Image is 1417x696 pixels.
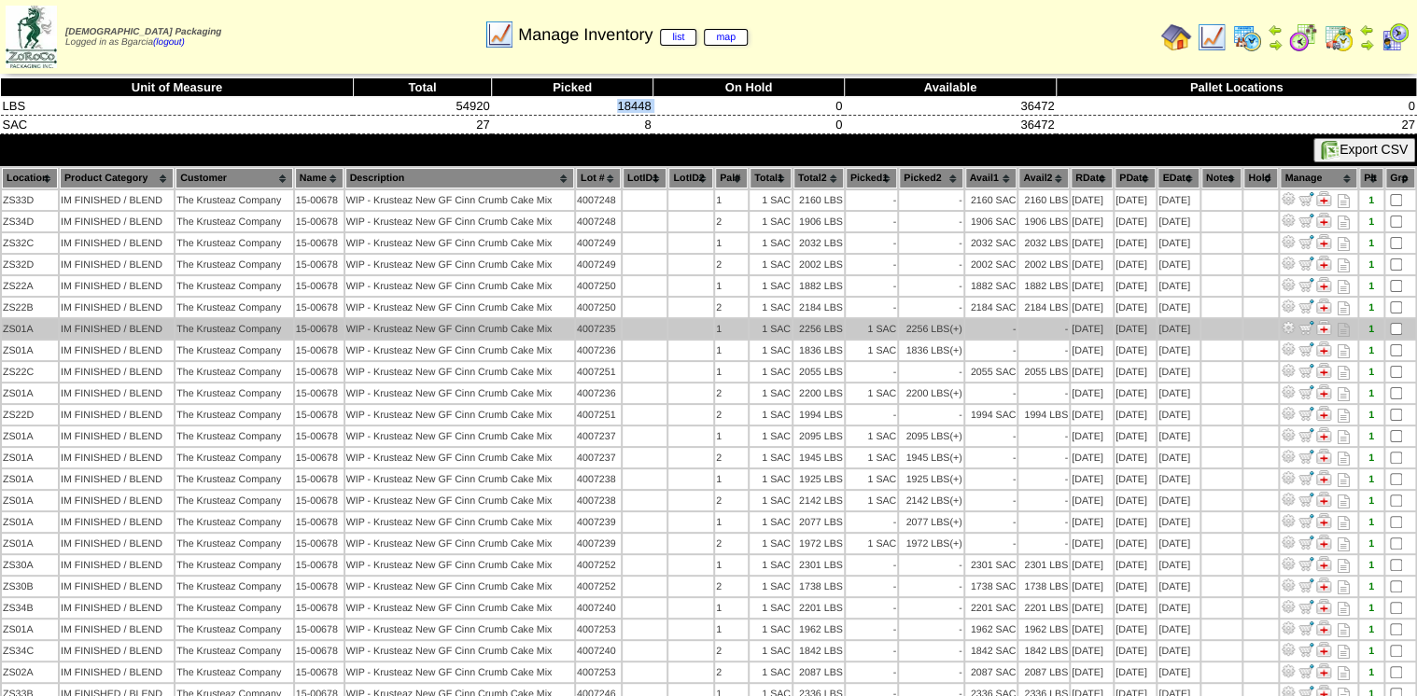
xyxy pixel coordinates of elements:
td: 1906 LBS [793,212,844,231]
img: Move [1298,234,1313,249]
td: 4007248 [576,190,621,210]
img: Manage Hold [1316,277,1331,292]
img: Move [1298,513,1313,528]
button: Export CSV [1313,138,1415,162]
img: Move [1298,427,1313,442]
img: Move [1298,470,1313,485]
img: Adjust [1281,642,1296,657]
td: - [846,255,897,274]
td: 2256 LBS [793,319,844,339]
img: Manage Hold [1316,535,1331,550]
th: Customer [175,168,293,188]
th: Product Category [60,168,174,188]
i: Note [1337,194,1349,208]
td: 1906 SAC [965,212,1017,231]
th: Total1 [750,168,792,188]
td: 15-00678 [295,298,344,317]
td: 2160 LBS [793,190,844,210]
td: 4007248 [576,212,621,231]
img: Manage Hold [1316,449,1331,464]
td: [DATE] [1115,298,1156,317]
td: 4007236 [576,341,621,360]
td: 2032 SAC [965,233,1017,253]
img: Manage Hold [1316,556,1331,571]
td: - [846,190,897,210]
td: WIP - Krusteaz New GF Cinn Crumb Cake Mix [345,255,574,274]
td: 4007251 [576,362,621,382]
td: WIP - Krusteaz New GF Cinn Crumb Cake Mix [345,341,574,360]
img: Manage Hold [1316,213,1331,228]
img: Adjust [1281,277,1296,292]
img: Adjust [1281,470,1296,485]
td: - [899,190,962,210]
td: [DATE] [1157,341,1199,360]
td: 4007250 [576,298,621,317]
img: Move [1298,277,1313,292]
td: The Krusteaz Company [175,276,293,296]
td: ZS22A [2,276,58,296]
th: Total2 [793,168,844,188]
td: 15-00678 [295,255,344,274]
th: Available [844,78,1056,97]
img: Manage Hold [1316,320,1331,335]
td: 15-00678 [295,233,344,253]
td: 4007249 [576,255,621,274]
td: WIP - Krusteaz New GF Cinn Crumb Cake Mix [345,298,574,317]
td: ZS01A [2,341,58,360]
td: 2002 LBS [1018,255,1069,274]
td: [DATE] [1115,190,1156,210]
th: Notes [1201,168,1242,188]
img: Manage Hold [1316,256,1331,271]
td: [DATE] [1157,233,1199,253]
img: Adjust [1281,663,1296,678]
td: [DATE] [1157,255,1199,274]
td: 2160 LBS [1018,190,1069,210]
td: 1882 LBS [793,276,844,296]
i: Note [1337,366,1349,380]
img: Adjust [1281,449,1296,464]
img: Adjust [1281,299,1296,313]
td: - [1018,341,1069,360]
th: Pallet Locations [1056,78,1416,97]
th: Avail1 [965,168,1017,188]
td: ZS22C [2,362,58,382]
span: [DEMOGRAPHIC_DATA] Packaging [65,27,221,37]
div: 1 [1360,324,1382,335]
td: 2160 SAC [965,190,1017,210]
th: Picked2 [899,168,962,188]
td: 15-00678 [295,212,344,231]
div: (+) [949,324,961,335]
td: 1 SAC [750,319,792,339]
td: IM FINISHED / BLEND [60,190,174,210]
td: WIP - Krusteaz New GF Cinn Crumb Cake Mix [345,233,574,253]
td: [DATE] [1071,319,1113,339]
td: The Krusteaz Company [175,362,293,382]
img: Move [1298,363,1313,378]
td: IM FINISHED / BLEND [60,255,174,274]
img: Adjust [1281,384,1296,399]
img: Adjust [1281,556,1296,571]
td: - [899,212,962,231]
td: 1 [715,190,748,210]
img: Manage Hold [1316,470,1331,485]
td: 0 [652,97,844,116]
th: Pal# [715,168,748,188]
td: - [899,298,962,317]
img: Move [1298,213,1313,228]
img: Manage Hold [1316,513,1331,528]
td: 1882 LBS [1018,276,1069,296]
td: [DATE] [1071,190,1113,210]
i: Note [1337,323,1349,337]
img: Adjust [1281,191,1296,206]
td: IM FINISHED / BLEND [60,362,174,382]
td: 2 [715,212,748,231]
td: 4007250 [576,276,621,296]
td: ZS32C [2,233,58,253]
img: Manage Hold [1316,599,1331,614]
img: Adjust [1281,341,1296,356]
td: 1 SAC [750,341,792,360]
td: [DATE] [1157,276,1199,296]
th: Lot # [576,168,621,188]
td: LBS [1,97,354,116]
img: Adjust [1281,256,1296,271]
